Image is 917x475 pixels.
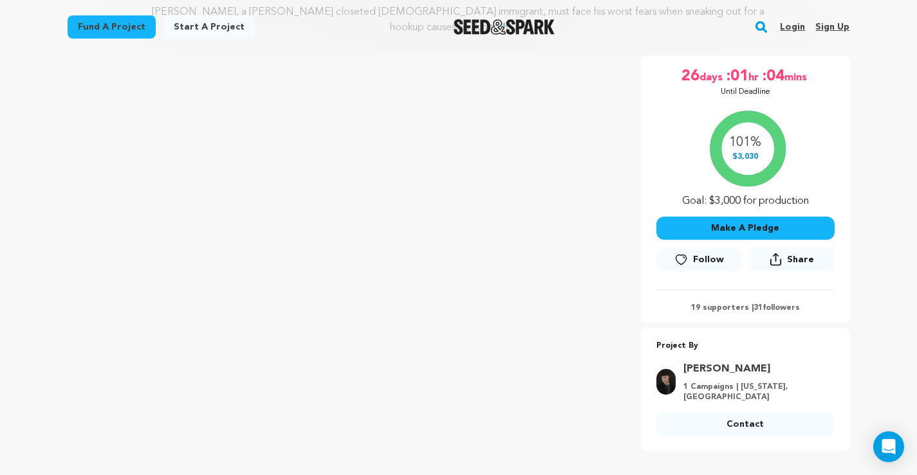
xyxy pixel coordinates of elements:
[656,413,835,436] a: Contact
[815,17,849,37] a: Sign up
[656,369,676,395] img: e4d5c9ffd1a33150.png
[749,247,834,271] button: Share
[787,253,814,266] span: Share
[163,15,255,39] a: Start a project
[68,15,156,39] a: Fund a project
[721,87,770,97] p: Until Deadline
[683,361,827,377] a: Goto Jayson Hanmer profile
[725,66,748,87] span: :01
[780,17,805,37] a: Login
[454,19,555,35] a: Seed&Spark Homepage
[681,66,699,87] span: 26
[761,66,784,87] span: :04
[656,248,741,271] a: Follow
[754,304,763,312] span: 31
[656,339,835,354] p: Project By
[683,382,827,402] p: 1 Campaigns | [US_STATE], [GEOGRAPHIC_DATA]
[748,66,761,87] span: hr
[656,217,835,240] button: Make A Pledge
[749,247,834,276] span: Share
[693,253,724,266] span: Follow
[699,66,725,87] span: days
[656,303,835,313] p: 19 supporters | followers
[454,19,555,35] img: Seed&Spark Logo Dark Mode
[873,431,904,462] div: Open Intercom Messenger
[784,66,810,87] span: mins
